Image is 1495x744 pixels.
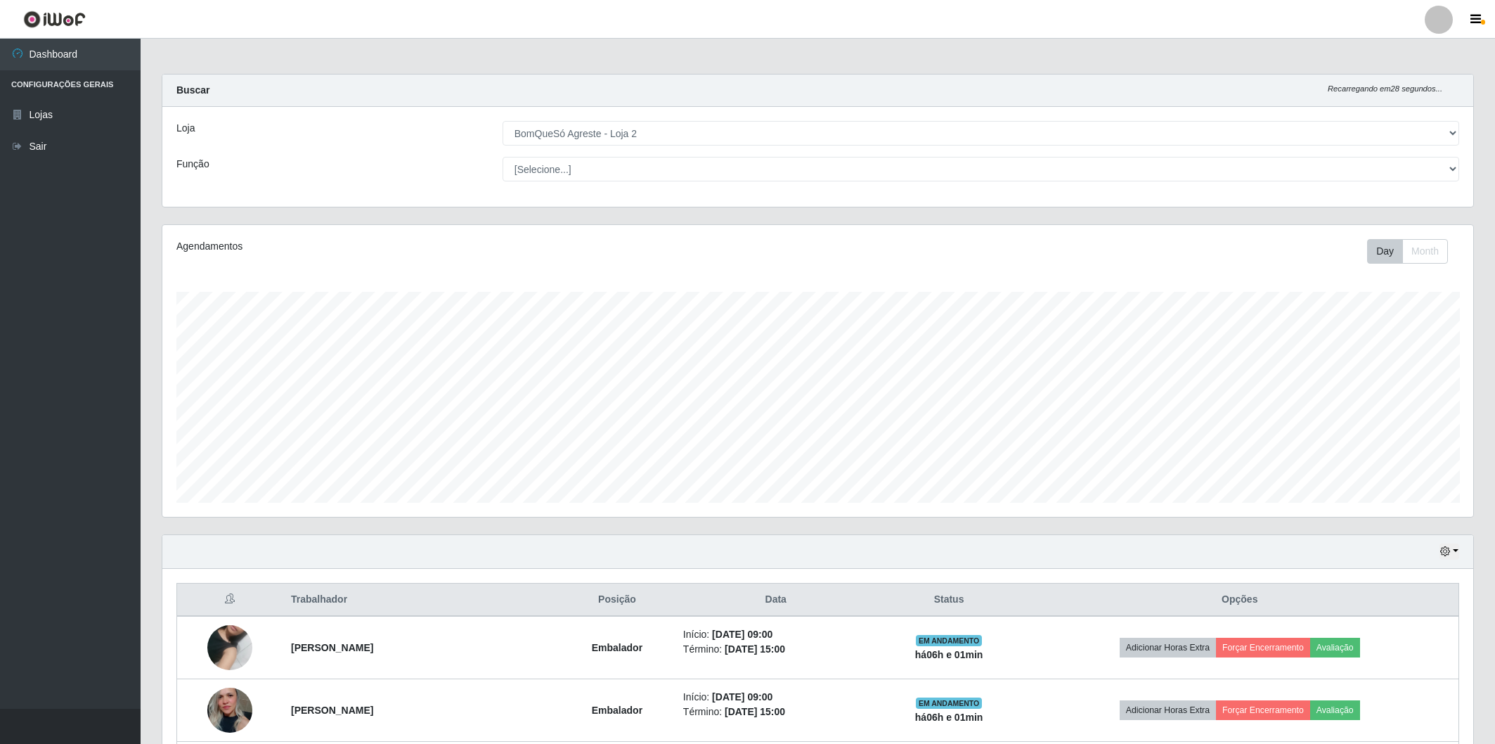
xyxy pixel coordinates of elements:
[1310,700,1360,720] button: Avaliação
[916,698,983,709] span: EM ANDAMENTO
[1367,239,1448,264] div: First group
[1328,84,1442,93] i: Recarregando em 28 segundos...
[1120,638,1216,658] button: Adicionar Horas Extra
[176,157,209,172] label: Função
[176,121,195,136] label: Loja
[683,690,869,705] li: Início:
[291,705,373,716] strong: [PERSON_NAME]
[207,608,252,688] img: 1700235311626.jpeg
[1367,239,1403,264] button: Day
[592,642,642,653] strong: Embalador
[683,705,869,719] li: Término:
[283,584,559,617] th: Trabalhador
[915,712,983,723] strong: há 06 h e 01 min
[207,676,252,743] img: 1741885516826.jpeg
[291,642,373,653] strong: [PERSON_NAME]
[916,635,983,646] span: EM ANDAMENTO
[725,643,785,655] time: [DATE] 15:00
[592,705,642,716] strong: Embalador
[712,629,772,640] time: [DATE] 09:00
[683,627,869,642] li: Início:
[1120,700,1216,720] button: Adicionar Horas Extra
[1367,239,1459,264] div: Toolbar with button groups
[712,691,772,703] time: [DATE] 09:00
[559,584,675,617] th: Posição
[23,11,86,28] img: CoreUI Logo
[1216,700,1310,720] button: Forçar Encerramento
[1402,239,1448,264] button: Month
[915,649,983,660] strong: há 06 h e 01 min
[1021,584,1459,617] th: Opções
[675,584,877,617] th: Data
[725,706,785,717] time: [DATE] 15:00
[1310,638,1360,658] button: Avaliação
[176,84,209,96] strong: Buscar
[683,642,869,657] li: Término:
[176,239,699,254] div: Agendamentos
[877,584,1021,617] th: Status
[1216,638,1310,658] button: Forçar Encerramento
